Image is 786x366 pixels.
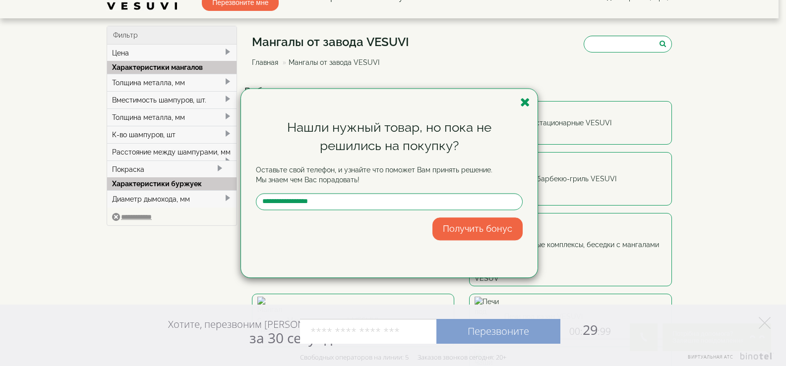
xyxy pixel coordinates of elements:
[682,353,774,366] a: Виртуальная АТС
[432,217,523,240] button: Получить бонус
[560,320,611,339] span: 29
[569,325,583,338] span: 00:
[256,118,523,155] div: Нашли нужный товар, но пока не решились на покупку?
[256,165,523,185] p: Оставьте свой телефон, и узнайте что поможет Вам принять решение. Мы знаем чем Вас порадовать!
[598,325,611,338] span: :99
[168,318,338,346] div: Хотите, перезвоним [PERSON_NAME]
[300,353,506,361] div: Свободных операторов на линии: 5 Заказов звонков сегодня: 20+
[688,354,733,360] span: Виртуальная АТС
[249,328,338,347] span: за 30 секунд?
[436,319,560,344] a: Перезвоните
